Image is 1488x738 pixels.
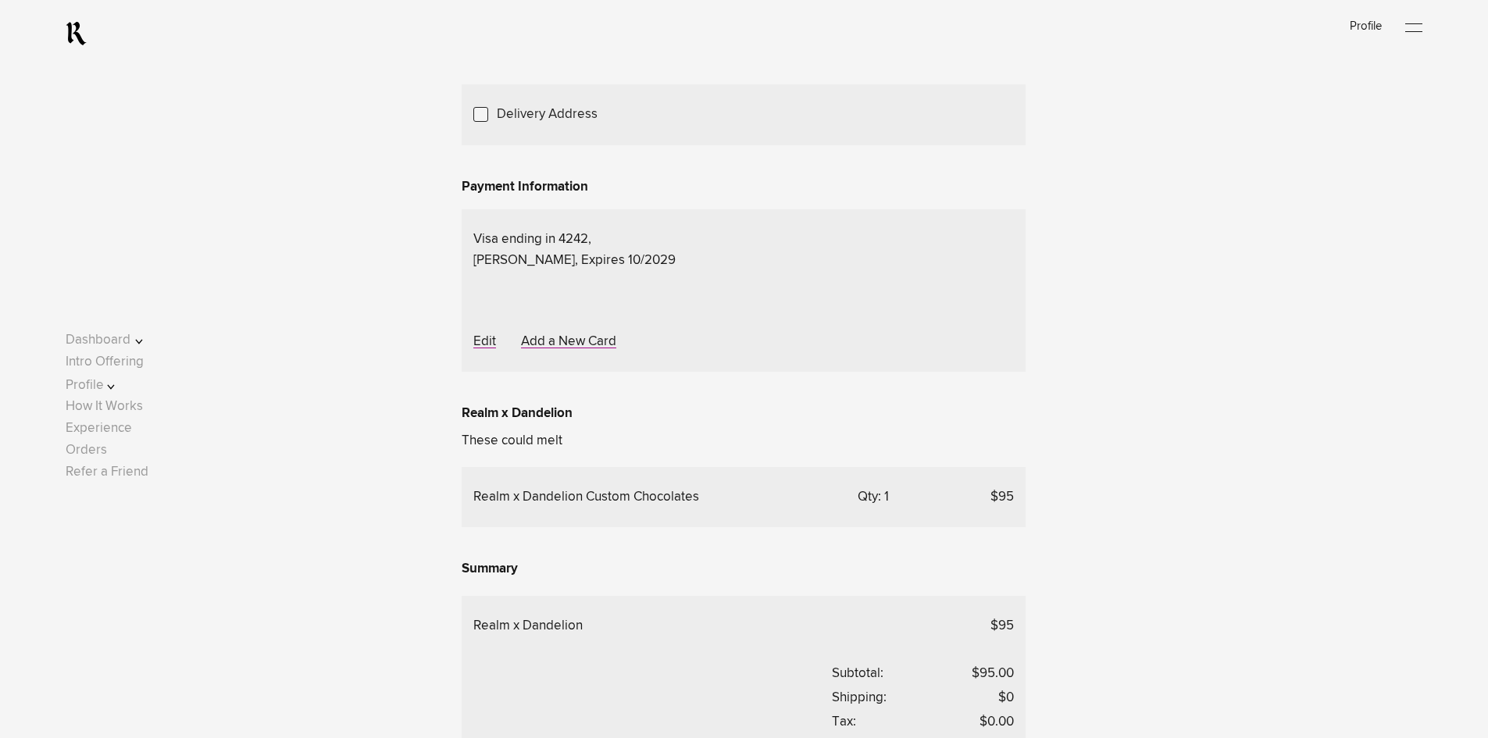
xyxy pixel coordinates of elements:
[473,335,496,348] a: Edit
[832,687,887,708] div: Shipping:
[972,667,1014,680] lightning-formatted-number: $95.00
[832,711,856,733] div: Tax:
[1350,20,1382,32] a: Profile
[497,104,598,125] label: Delivery Address
[66,330,165,351] button: Dashboard
[521,335,616,348] a: Add a New Card
[66,400,143,413] a: How It Works
[832,663,883,684] div: Subtotal:
[473,615,583,636] div: Realm x Dandelion
[66,422,132,435] a: Experience
[66,465,148,479] a: Refer a Friend
[980,715,1014,729] lightning-formatted-number: $0.00
[66,444,107,457] a: Orders
[990,619,1014,633] lightning-formatted-number: $95
[66,355,144,369] a: Intro Offering
[473,487,708,508] div: Realm x Dandelion Custom Chocolates
[66,21,87,46] a: RealmCellars
[462,430,1026,451] p: These could melt
[998,691,1014,704] lightning-formatted-number: $0
[858,487,912,508] div: Qty: 1
[66,375,165,396] button: Profile
[473,229,1014,271] p: Visa ending in 4242, [PERSON_NAME], Expires 10/2029
[462,559,518,579] h3: Summary
[990,490,1014,504] lightning-formatted-number: $95
[462,404,573,424] h3: Realm x Dandelion
[462,177,588,198] h3: Payment Information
